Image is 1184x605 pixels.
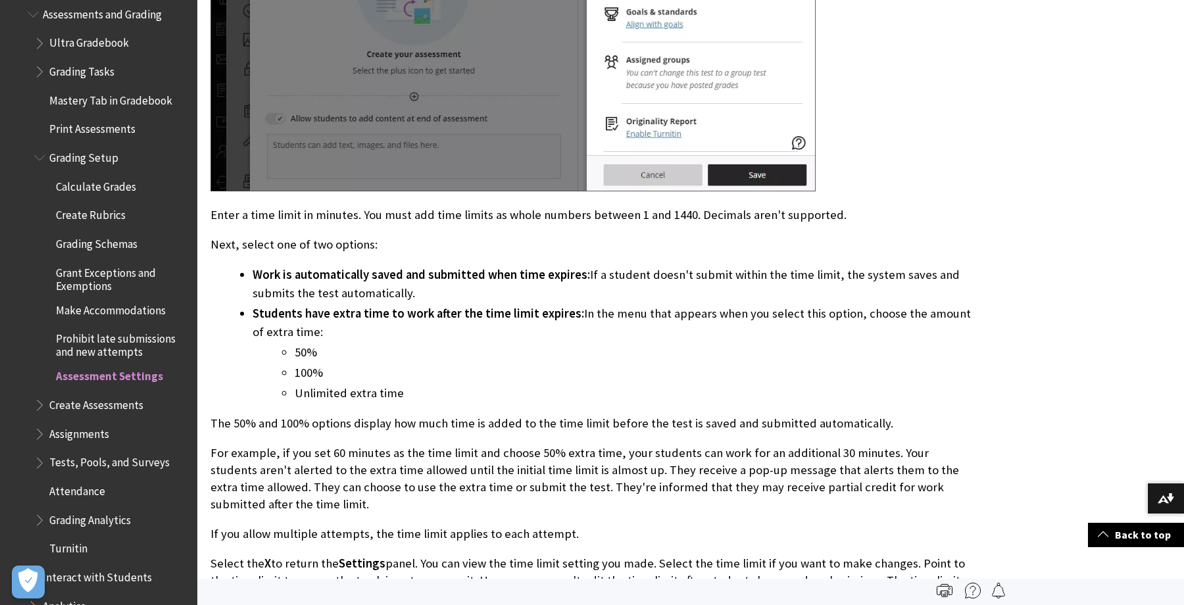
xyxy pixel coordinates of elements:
p: Next, select one of two options: [210,236,976,253]
span: Turnitin [49,538,87,556]
p: Enter a time limit in minutes. You must add time limits as whole numbers between 1 and 1440. Deci... [210,206,976,224]
span: Grading Setup [49,147,118,164]
img: More help [965,583,981,598]
span: Attendance [49,480,105,498]
p: If you allow multiple attempts, the time limit applies to each attempt. [210,525,976,543]
span: Ultra Gradebook [49,32,129,50]
span: Students have extra time to work after the time limit expires: [253,306,584,321]
li: Unlimited extra time [295,384,976,402]
span: Work is automatically saved and submitted when time expires: [253,267,590,282]
li: 100% [295,364,976,382]
p: The 50% and 100% options display how much time is added to the time limit before the test is save... [210,415,976,432]
li: In the menu that appears when you select this option, choose the amount of extra time: [253,304,976,402]
span: Mastery Tab in Gradebook [49,89,172,107]
a: Back to top [1088,523,1184,547]
span: Grading Tasks [49,60,114,78]
span: Grant Exceptions and Exemptions [56,262,188,293]
span: Create Assessments [49,394,143,412]
span: Settings [339,556,385,571]
span: Tests, Pools, and Surveys [49,452,170,470]
img: Follow this page [991,583,1006,598]
li: If a student doesn't submit within the time limit, the system saves and submits the test automati... [253,266,976,302]
span: Interact with Students [43,566,152,584]
span: Prohibit late submissions and new attempts [56,328,188,359]
span: X [264,556,271,571]
li: 50% [295,343,976,362]
img: Print [937,583,952,598]
button: Open Preferences [12,566,45,598]
span: Print Assessments [49,118,136,136]
span: Create Rubrics [56,204,126,222]
p: For example, if you set 60 minutes as the time limit and choose 50% extra time, your students can... [210,445,976,514]
span: Assessment Settings [56,366,163,383]
span: Calculate Grades [56,176,136,193]
span: Grading Schemas [56,233,137,251]
span: Make Accommodations [56,299,166,317]
span: Assignments [49,423,109,441]
span: Grading Analytics [49,509,131,527]
span: Assessments and Grading [43,3,162,21]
